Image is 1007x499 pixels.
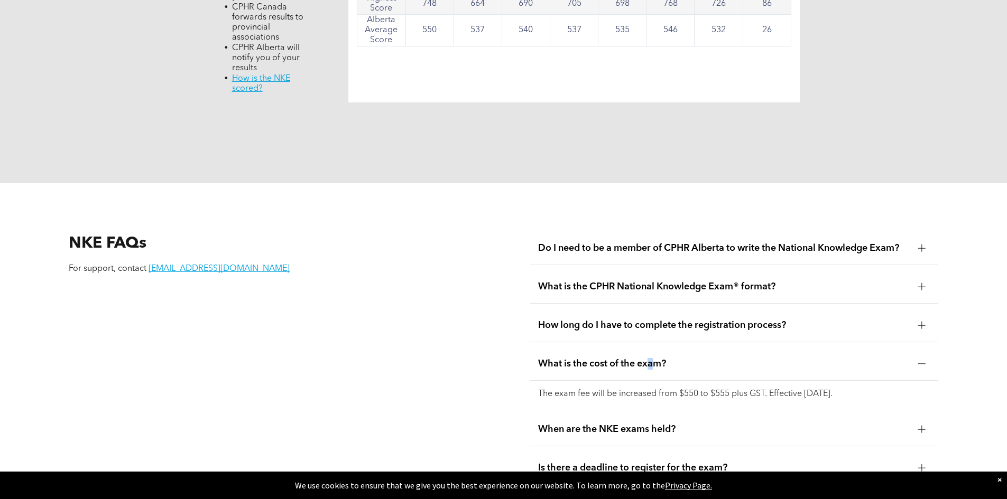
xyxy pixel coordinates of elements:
[538,462,910,474] span: Is there a deadline to register for the exam?
[538,389,930,399] p: The exam fee will be increased from $550 to $555 plus GST. Effective [DATE].
[997,474,1002,485] div: Dismiss notification
[646,15,695,46] td: 546
[550,15,598,46] td: 537
[232,3,303,42] span: CPHR Canada forwards results to provincial associations
[232,44,300,72] span: CPHR Alberta will notify you of your results
[538,423,910,435] span: When are the NKE exams held?
[232,74,290,93] a: How is the NKE scored?
[69,236,146,251] span: NKE FAQs
[149,265,290,273] a: [EMAIL_ADDRESS][DOMAIN_NAME]
[538,319,910,331] span: How long do I have to complete the registration process?
[69,265,146,273] span: For support, contact
[357,15,405,46] td: Alberta Average Score
[695,15,743,46] td: 532
[538,358,910,370] span: What is the cost of the exam?
[538,281,910,293] span: What is the CPHR National Knowledge Exam® format?
[743,15,791,46] td: 26
[454,15,502,46] td: 537
[405,15,454,46] td: 550
[538,242,910,254] span: Do I need to be a member of CPHR Alberta to write the National Knowledge Exam?
[598,15,646,46] td: 535
[502,15,550,46] td: 540
[665,480,712,491] a: Privacy Page.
